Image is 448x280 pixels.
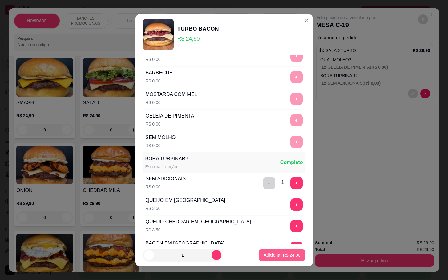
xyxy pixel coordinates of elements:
[146,69,173,77] div: BARBECUE
[281,179,284,186] div: 1
[146,218,251,226] div: QUEIJO CHEDDAR EM [GEOGRAPHIC_DATA]
[290,220,303,232] button: add
[146,227,251,233] p: R$ 3,50
[302,15,312,25] button: Close
[146,142,176,149] p: R$ 0,00
[177,25,219,33] div: TURBO BACON
[145,164,188,170] div: Escolha 1 opção.
[290,177,303,189] button: add
[146,205,225,211] p: R$ 3,50
[146,99,197,106] p: R$ 0,00
[146,91,197,98] div: MOSTARDA COM MEL
[212,250,221,260] button: increase-product-quantity
[146,184,186,190] p: R$ 0,00
[146,240,224,247] div: BACON EM [GEOGRAPHIC_DATA]
[146,112,194,120] div: GELEIA DE PIMENTA
[146,121,194,127] p: R$ 0,00
[146,78,173,84] p: R$ 0,00
[290,242,303,254] button: add
[144,250,154,260] button: decrease-product-quantity
[146,134,176,141] div: SEM MOLHO
[177,34,219,43] p: R$ 24,90
[145,155,188,162] div: BORA TURBINAR?
[280,159,303,166] div: Completo
[143,19,174,50] img: product-image
[263,177,275,189] button: delete
[290,198,303,211] button: add
[146,56,200,62] p: R$ 0,00
[146,175,186,182] div: SEM ADICIONAIS
[264,252,300,258] p: Adicionar R$ 24,90
[146,197,225,204] div: QUEIJO EM [GEOGRAPHIC_DATA]
[259,249,305,261] button: Adicionar R$ 24,90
